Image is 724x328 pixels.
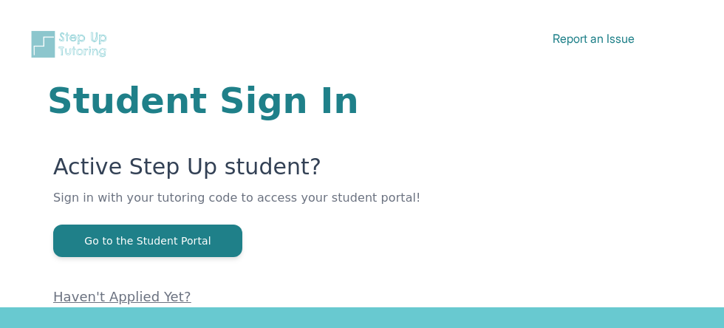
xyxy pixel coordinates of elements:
[53,225,242,257] button: Go to the Student Portal
[53,154,677,189] p: Active Step Up student?
[553,31,635,46] a: Report an Issue
[53,289,191,304] a: Haven't Applied Yet?
[30,30,112,59] img: Step Up Tutoring horizontal logo
[47,83,677,118] h1: Student Sign In
[53,189,677,225] p: Sign in with your tutoring code to access your student portal!
[53,233,242,247] a: Go to the Student Portal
